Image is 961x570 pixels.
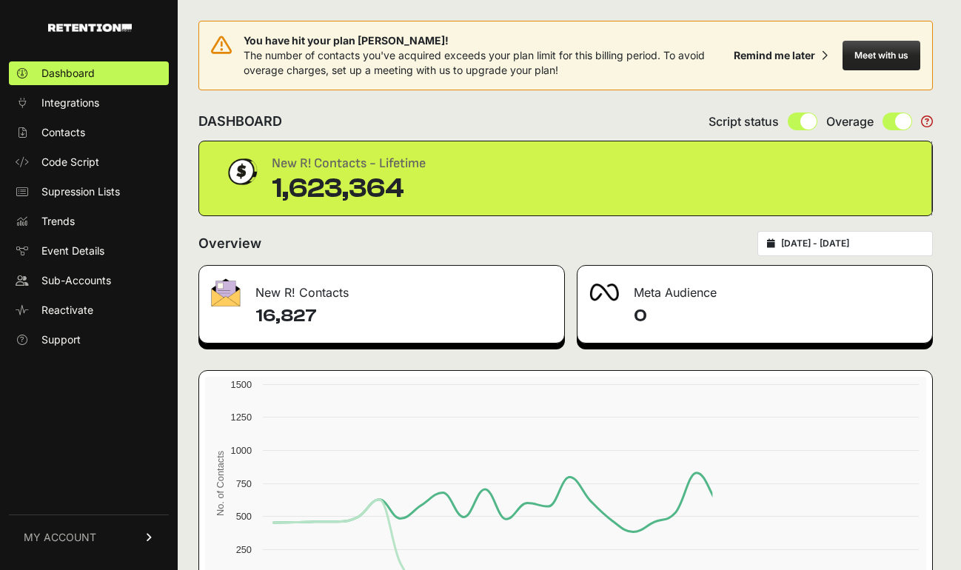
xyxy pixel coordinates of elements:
[236,544,252,555] text: 250
[9,298,169,322] a: Reactivate
[41,184,120,199] span: Supression Lists
[709,113,779,130] span: Script status
[231,412,252,423] text: 1250
[231,445,252,456] text: 1000
[41,155,99,170] span: Code Script
[9,61,169,85] a: Dashboard
[9,180,169,204] a: Supression Lists
[9,121,169,144] a: Contacts
[9,239,169,263] a: Event Details
[634,304,920,328] h4: 0
[9,514,169,560] a: MY ACCOUNT
[198,111,282,132] h2: DASHBOARD
[231,379,252,390] text: 1500
[9,150,169,174] a: Code Script
[236,511,252,522] text: 500
[41,214,75,229] span: Trends
[198,233,261,254] h2: Overview
[41,125,85,140] span: Contacts
[41,95,99,110] span: Integrations
[215,451,226,516] text: No. of Contacts
[9,91,169,115] a: Integrations
[199,266,564,310] div: New R! Contacts
[244,33,728,48] span: You have hit your plan [PERSON_NAME]!
[24,530,96,545] span: MY ACCOUNT
[272,153,426,174] div: New R! Contacts - Lifetime
[41,303,93,318] span: Reactivate
[41,332,81,347] span: Support
[728,42,834,69] button: Remind me later
[255,304,552,328] h4: 16,827
[826,113,874,130] span: Overage
[9,328,169,352] a: Support
[236,478,252,489] text: 750
[211,278,241,306] img: fa-envelope-19ae18322b30453b285274b1b8af3d052b27d846a4fbe8435d1a52b978f639a2.png
[734,48,815,63] div: Remind me later
[41,66,95,81] span: Dashboard
[272,174,426,204] div: 1,623,364
[41,273,111,288] span: Sub-Accounts
[223,153,260,190] img: dollar-coin-05c43ed7efb7bc0c12610022525b4bbbb207c7efeef5aecc26f025e68dcafac9.png
[589,284,619,301] img: fa-meta-2f981b61bb99beabf952f7030308934f19ce035c18b003e963880cc3fabeebb7.png
[9,269,169,292] a: Sub-Accounts
[41,244,104,258] span: Event Details
[48,24,132,32] img: Retention.com
[843,41,920,70] button: Meet with us
[244,49,705,76] span: The number of contacts you've acquired exceeds your plan limit for this billing period. To avoid ...
[577,266,932,310] div: Meta Audience
[9,209,169,233] a: Trends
